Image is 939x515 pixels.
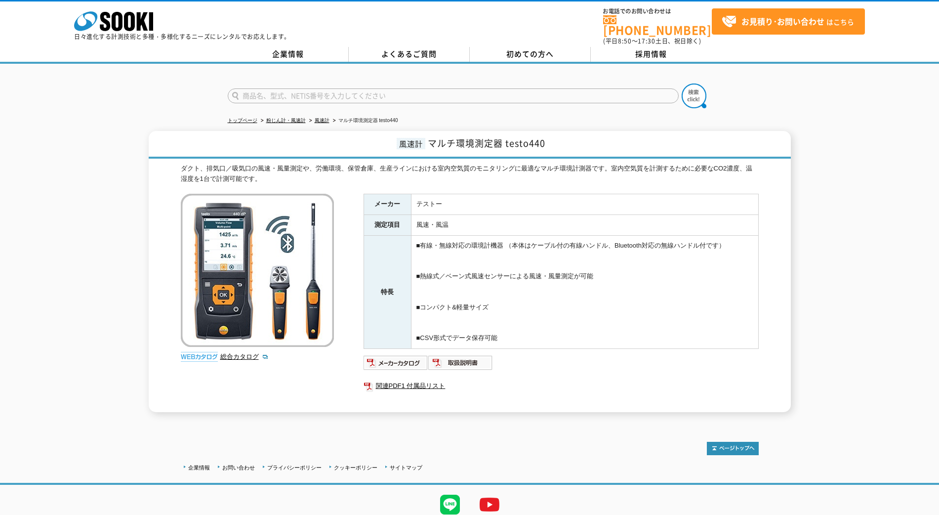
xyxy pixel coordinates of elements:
[638,37,655,45] span: 17:30
[364,215,411,236] th: 測定項目
[228,118,257,123] a: トップページ
[364,380,759,392] a: 関連PDF1 付属品リスト
[603,8,712,14] span: お電話でのお問い合わせは
[181,352,218,362] img: webカタログ
[591,47,712,62] a: 採用情報
[707,442,759,455] img: トップページへ
[682,84,706,108] img: btn_search.png
[228,88,679,103] input: 商品名、型式、NETIS番号を入力してください
[266,118,306,123] a: 粉じん計・風速計
[722,14,854,29] span: はこちら
[411,215,758,236] td: 風速・風温
[74,34,290,40] p: 日々進化する計測技術と多種・多様化するニーズにレンタルでお応えします。
[181,164,759,184] div: ダクト、排気口／吸気口の風速・風量測定や、労働環境、保管倉庫、生産ラインにおける室内空気質のモニタリングに最適なマルチ環境計測器です。室内空気質を計測するために必要なCO2濃度、温湿度を1台で計...
[181,194,334,347] img: マルチ環境測定器 testo440
[411,236,758,349] td: ■有線・無線対応の環境計機器 （本体はケーブル付の有線ハンドル、Bluetooth対応の無線ハンドル付です） ■熱線式／ベーン式風速センサーによる風速・風量測定が可能 ■コンパクト&軽量サイズ ...
[315,118,329,123] a: 風速計
[428,361,493,369] a: 取扱説明書
[331,116,398,126] li: マルチ環境測定器 testo440
[364,355,428,371] img: メーカーカタログ
[712,8,865,35] a: お見積り･お問い合わせはこちら
[334,465,377,471] a: クッキーポリシー
[618,37,632,45] span: 8:50
[428,136,545,150] span: マルチ環境測定器 testo440
[349,47,470,62] a: よくあるご質問
[188,465,210,471] a: 企業情報
[364,236,411,349] th: 特長
[364,194,411,215] th: メーカー
[397,138,425,149] span: 風速計
[428,355,493,371] img: 取扱説明書
[220,353,269,360] a: 総合カタログ
[470,47,591,62] a: 初めての方へ
[267,465,322,471] a: プライバシーポリシー
[222,465,255,471] a: お問い合わせ
[506,48,554,59] span: 初めての方へ
[228,47,349,62] a: 企業情報
[390,465,422,471] a: サイトマップ
[364,361,428,369] a: メーカーカタログ
[603,37,701,45] span: (平日 ～ 土日、祝日除く)
[411,194,758,215] td: テストー
[603,15,712,36] a: [PHONE_NUMBER]
[741,15,824,27] strong: お見積り･お問い合わせ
